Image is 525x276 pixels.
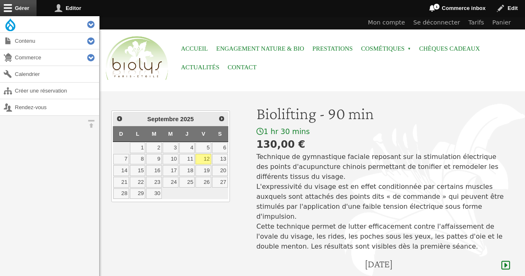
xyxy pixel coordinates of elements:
button: Orientation horizontale [83,116,99,132]
span: Cosmétiques [361,39,411,58]
span: Dimanche [119,131,123,137]
a: Accueil [181,39,208,58]
span: 1 [433,3,440,10]
span: 2025 [180,116,194,122]
a: 2 [146,142,162,153]
a: Panier [488,16,515,29]
a: 7 [113,154,129,165]
div: 1 hr 30 mins [256,127,510,137]
span: Précédent [116,115,123,122]
span: Suivant [218,115,225,122]
a: 30 [146,188,162,199]
a: 18 [179,165,195,176]
a: Engagement Nature & Bio [216,39,304,58]
a: 16 [146,165,162,176]
a: Actualités [181,58,220,77]
a: 12 [195,154,211,165]
a: 13 [212,154,228,165]
a: Prestations [313,39,353,58]
span: Septembre [147,116,179,122]
a: 24 [163,177,178,188]
a: Tarifs [464,16,488,29]
a: 19 [195,165,211,176]
a: 4 [179,142,195,153]
a: 14 [113,165,129,176]
a: 22 [130,177,146,188]
span: Lundi [136,131,139,137]
a: 25 [179,177,195,188]
a: 27 [212,177,228,188]
span: » [408,47,411,51]
header: Entête du site [100,16,525,87]
a: 26 [195,177,211,188]
a: Suivant [216,113,227,124]
a: 11 [179,154,195,165]
a: 6 [212,142,228,153]
a: 3 [163,142,178,153]
a: 15 [130,165,146,176]
a: Mon compte [364,16,409,29]
a: Précédent [114,113,125,124]
a: 8 [130,154,146,165]
span: Samedi [218,131,222,137]
span: Jeudi [186,131,188,137]
h1: Biolifting - 90 min [256,104,510,124]
a: 21 [113,177,129,188]
span: Mardi [152,131,156,137]
div: 130,00 € [256,137,510,152]
a: 28 [113,188,129,199]
img: Accueil [104,35,170,82]
a: Chèques cadeaux [419,39,480,58]
a: Se déconnecter [409,16,464,29]
a: 23 [146,177,162,188]
a: 29 [130,188,146,199]
a: 9 [146,154,162,165]
span: Vendredi [202,131,205,137]
a: 17 [163,165,178,176]
h4: [DATE] [365,258,393,270]
p: Technique de gymnastique faciale reposant sur la stimulation électrique des points d'acupuncture ... [256,152,510,252]
span: Mercredi [168,131,173,137]
a: Contact [228,58,257,77]
a: 10 [163,154,178,165]
a: 20 [212,165,228,176]
a: 1 [130,142,146,153]
a: 5 [195,142,211,153]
